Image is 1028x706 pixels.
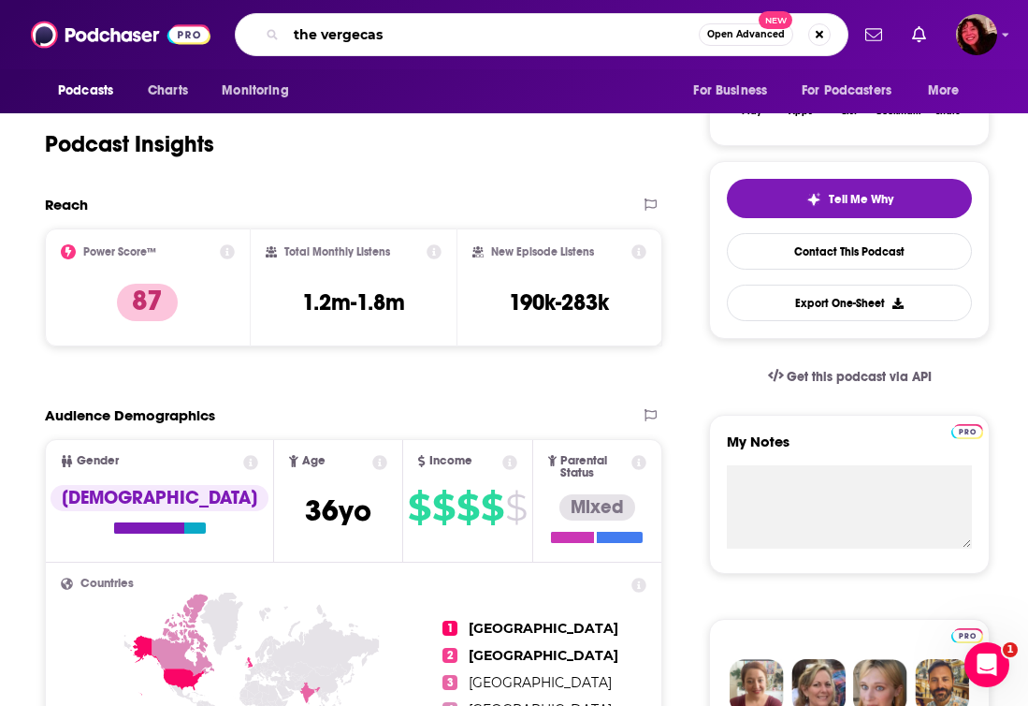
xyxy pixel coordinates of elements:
[51,485,268,511] div: [DEMOGRAPHIC_DATA]
[753,354,948,400] a: Get this podcast via API
[964,642,1009,687] iframe: Intercom live chat
[456,493,479,522] span: $
[222,78,288,104] span: Monitoring
[1003,642,1018,657] span: 1
[951,625,984,643] a: Pro website
[858,19,890,51] a: Show notifications dropdown
[442,648,457,663] span: 2
[956,14,997,55] button: Show profile menu
[727,433,972,465] label: My Notes
[491,245,594,258] h2: New Episode Listens
[956,14,997,55] span: Logged in as Kathryn-Musilek
[560,455,628,479] span: Parental Status
[286,20,699,50] input: Search podcasts, credits, & more...
[408,493,430,522] span: $
[429,455,472,467] span: Income
[806,192,821,207] img: tell me why sparkle
[469,674,612,691] span: [GEOGRAPHIC_DATA]
[505,493,527,522] span: $
[209,73,312,109] button: open menu
[727,285,972,321] button: Export One-Sheet
[136,73,199,109] a: Charts
[80,578,134,590] span: Countries
[302,455,326,467] span: Age
[83,245,156,258] h2: Power Score™
[727,233,972,270] a: Contact This Podcast
[235,13,848,56] div: Search podcasts, credits, & more...
[693,78,767,104] span: For Business
[951,628,984,643] img: Podchaser Pro
[481,493,503,522] span: $
[787,369,932,385] span: Get this podcast via API
[442,675,457,690] span: 3
[727,179,972,218] button: tell me why sparkleTell Me Why
[928,78,960,104] span: More
[302,288,405,316] h3: 1.2m-1.8m
[31,17,210,52] img: Podchaser - Follow, Share and Rate Podcasts
[432,493,455,522] span: $
[759,11,792,29] span: New
[284,245,390,258] h2: Total Monthly Listens
[956,14,997,55] img: User Profile
[707,30,785,39] span: Open Advanced
[905,19,934,51] a: Show notifications dropdown
[305,493,371,529] span: 36 yo
[45,73,138,109] button: open menu
[559,494,635,521] div: Mixed
[789,73,919,109] button: open menu
[148,78,188,104] span: Charts
[442,621,457,636] span: 1
[45,406,215,424] h2: Audience Demographics
[829,192,893,207] span: Tell Me Why
[699,23,793,46] button: Open AdvancedNew
[915,73,983,109] button: open menu
[45,130,214,158] h1: Podcast Insights
[117,284,178,321] p: 87
[469,647,618,664] span: [GEOGRAPHIC_DATA]
[680,73,790,109] button: open menu
[509,288,609,316] h3: 190k-283k
[802,78,891,104] span: For Podcasters
[45,196,88,213] h2: Reach
[951,424,984,439] img: Podchaser Pro
[77,455,119,467] span: Gender
[951,421,984,439] a: Pro website
[469,620,618,637] span: [GEOGRAPHIC_DATA]
[58,78,113,104] span: Podcasts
